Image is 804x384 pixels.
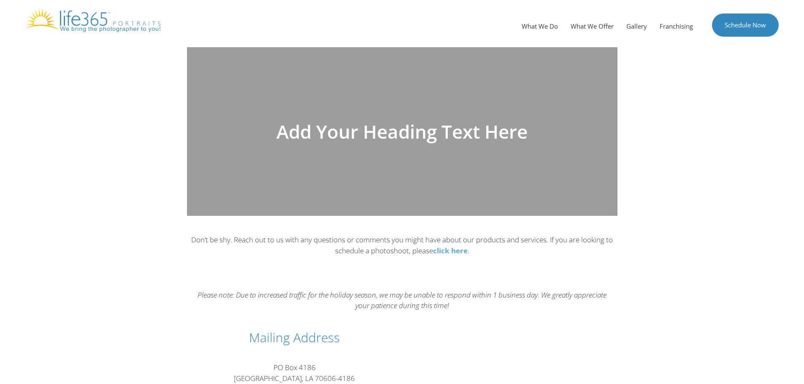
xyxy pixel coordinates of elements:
[564,13,620,39] a: What We Offer
[191,122,613,141] h1: Add Your Heading Text Here
[712,13,779,37] a: Schedule Now
[653,13,699,39] a: Franchising
[191,330,398,345] h3: Mailing Address
[515,13,564,39] a: What We Do
[191,234,613,256] p: Don’t be shy. Reach out to us with any questions or comments you might have about our products an...
[25,8,160,32] img: Life365
[620,13,653,39] a: Gallery
[198,290,606,311] em: Please note: Due to increased traffic for the holiday season, we may be unable to respond within ...
[191,362,398,384] p: PO Box 4186 [GEOGRAPHIC_DATA], LA 70606-4186
[433,246,468,255] a: click here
